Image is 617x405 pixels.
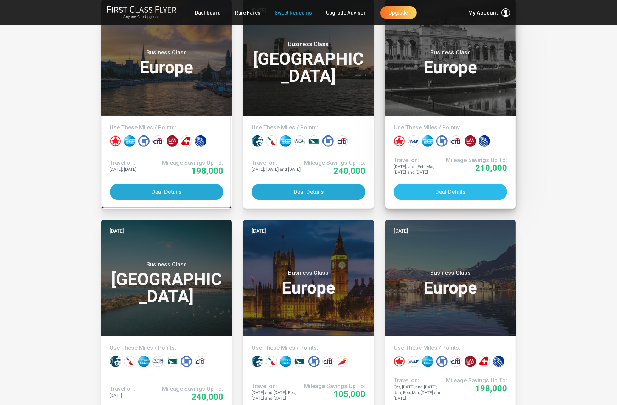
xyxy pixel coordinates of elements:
[406,49,495,56] small: Business Class
[110,345,224,352] h4: Use These Miles / Points:
[436,135,448,147] div: Chase points
[122,49,211,56] small: Business Class
[394,135,405,147] div: Air Canada miles
[152,135,164,147] div: Citi points
[181,135,192,147] div: Swiss miles
[266,356,277,367] div: American miles
[394,345,507,352] h4: Use These Miles / Points:
[235,6,261,19] a: Rare Fares
[479,356,490,367] div: Swiss miles
[167,356,178,367] div: Cathay Pacific miles
[110,356,121,367] div: Alaska miles
[252,184,365,200] button: Deal Details
[124,356,135,367] div: American miles
[122,261,211,268] small: Business Class
[408,135,419,147] div: All Nippon miles
[493,356,504,367] div: United miles
[469,8,498,17] span: My Account
[110,227,124,235] time: [DATE]
[181,356,192,367] div: Chase points
[195,6,221,19] a: Dashboard
[107,15,176,19] small: Anyone Can Upgrade
[107,6,176,20] a: First Class FlyerAnyone Can Upgrade
[337,135,348,147] div: Citi points
[195,356,206,367] div: Citi points
[380,6,417,19] a: Upgrade
[266,135,277,147] div: American miles
[436,356,448,367] div: Chase points
[110,124,224,131] h4: Use These Miles / Points:
[124,135,135,147] div: Amex points
[322,356,334,367] div: Citi points
[408,356,419,367] div: All Nippon miles
[138,356,150,367] div: Amex points
[450,135,462,147] div: Citi points
[107,6,176,13] img: First Class Flyer
[422,356,433,367] div: Amex points
[394,227,408,235] time: [DATE]
[252,124,365,131] h4: Use These Miles / Points:
[394,184,507,200] button: Deal Details
[110,135,121,147] div: Air Canada miles
[394,49,507,76] h3: Europe
[252,345,365,352] h4: Use These Miles / Points:
[322,135,334,147] div: Chase points
[394,124,507,131] h4: Use These Miles / Points:
[280,135,291,147] div: Amex points
[138,135,150,147] div: Chase points
[275,6,312,19] a: Sweet Redeems
[422,135,433,147] div: Amex points
[280,356,291,367] div: Amex points
[337,356,348,367] div: Iberia miles
[479,135,490,147] div: United miles
[450,356,462,367] div: Citi points
[264,270,353,277] small: Business Class
[469,8,510,17] button: My Account
[252,41,365,85] h3: [GEOGRAPHIC_DATA]
[394,270,507,296] h3: Europe
[294,356,305,367] div: Cathay Pacific miles
[252,227,266,235] time: [DATE]
[465,356,476,367] div: LifeMiles
[252,135,263,147] div: Alaska miles
[152,356,164,367] div: British Airways miles
[110,49,224,76] h3: Europe
[326,6,366,19] a: Upgrade Advisor
[294,135,305,147] div: British Airways miles
[167,135,178,147] div: LifeMiles
[406,270,495,277] small: Business Class
[110,261,224,305] h3: [GEOGRAPHIC_DATA]
[465,135,476,147] div: LifeMiles
[195,135,206,147] div: United miles
[394,356,405,367] div: Air Canada miles
[110,184,224,200] button: Deal Details
[252,270,365,296] h3: Europe
[252,356,263,367] div: Alaska miles
[308,135,320,147] div: Cathay Pacific miles
[308,356,320,367] div: Chase points
[264,41,353,48] small: Business Class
